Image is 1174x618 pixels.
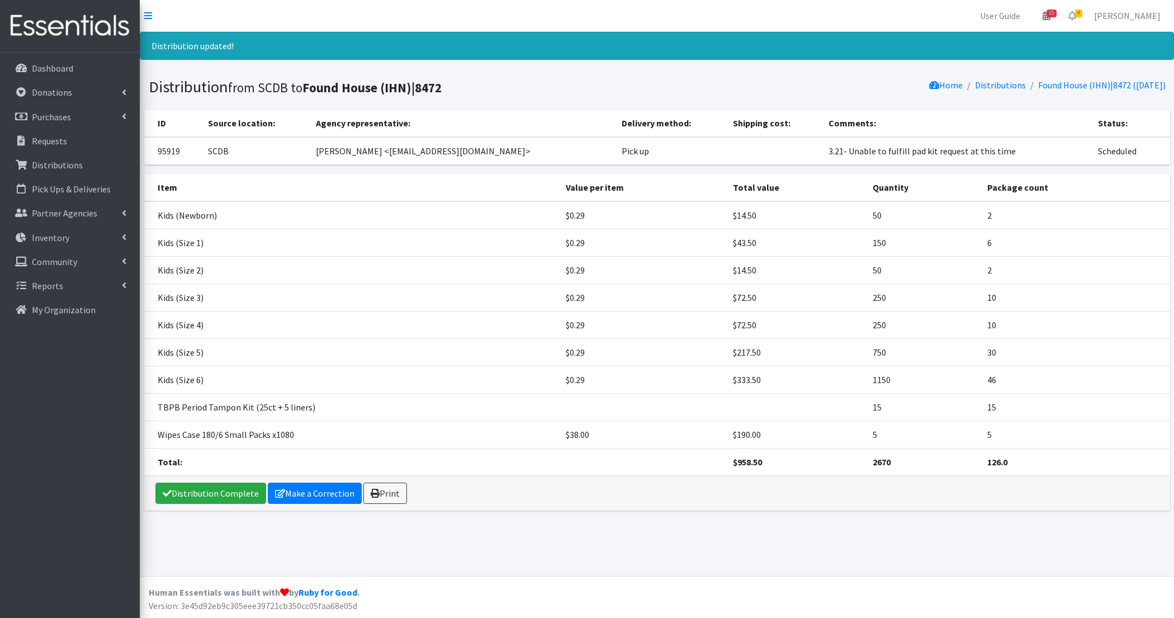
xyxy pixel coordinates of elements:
[149,600,357,611] span: Version: 3e45d92eb9c305eee39721cb350cc05faa68e05d
[4,7,135,45] img: HumanEssentials
[302,79,442,96] b: Found House (IHN)|8472
[1091,110,1170,137] th: Status:
[1047,10,1057,17] span: 15
[981,256,1170,284] td: 2
[144,256,559,284] td: Kids (Size 2)
[726,338,866,366] td: $217.50
[733,456,762,468] strong: $958.50
[981,393,1170,421] td: 15
[4,227,135,249] a: Inventory
[4,202,135,224] a: Partner Agencies
[866,311,981,338] td: 250
[1075,10,1082,17] span: 4
[726,201,866,229] td: $14.50
[4,106,135,128] a: Purchases
[981,201,1170,229] td: 2
[144,421,559,448] td: Wipes Case 180/6 Small Packs x1080
[1034,4,1059,27] a: 15
[981,366,1170,393] td: 46
[726,256,866,284] td: $14.50
[822,137,1091,165] td: 3.21- Unable to fulfill pad kit request at this time
[981,421,1170,448] td: 5
[866,284,981,311] td: 250
[158,456,182,468] strong: Total:
[4,275,135,297] a: Reports
[971,4,1029,27] a: User Guide
[32,135,67,147] p: Requests
[559,256,726,284] td: $0.29
[32,304,96,315] p: My Organization
[32,111,71,122] p: Purchases
[726,421,866,448] td: $190.00
[726,284,866,311] td: $72.50
[201,110,309,137] th: Source location:
[559,201,726,229] td: $0.29
[559,421,726,448] td: $38.00
[981,338,1170,366] td: 30
[144,284,559,311] td: Kids (Size 3)
[822,110,1091,137] th: Comments:
[155,483,266,504] a: Distribution Complete
[32,232,69,243] p: Inventory
[144,393,559,421] td: TBPB Period Tampon Kit (25ct + 5 liners)
[144,229,559,256] td: Kids (Size 1)
[559,284,726,311] td: $0.29
[149,77,653,97] h1: Distribution
[1085,4,1170,27] a: [PERSON_NAME]
[1038,79,1166,91] a: Found House (IHN)|8472 ([DATE])
[144,338,559,366] td: Kids (Size 5)
[1091,137,1170,165] td: Scheduled
[144,311,559,338] td: Kids (Size 4)
[32,256,77,267] p: Community
[268,483,362,504] a: Make a Correction
[228,79,442,96] small: from SCDB to
[615,110,726,137] th: Delivery method:
[866,256,981,284] td: 50
[144,174,559,201] th: Item
[149,587,359,598] strong: Human Essentials was built with by .
[32,280,63,291] p: Reports
[559,338,726,366] td: $0.29
[144,137,201,165] td: 95919
[866,174,981,201] th: Quantity
[299,587,357,598] a: Ruby for Good
[32,207,97,219] p: Partner Agencies
[309,110,616,137] th: Agency representative:
[866,366,981,393] td: 1150
[363,483,407,504] a: Print
[32,87,72,98] p: Donations
[32,159,83,171] p: Distributions
[987,456,1007,468] strong: 126.0
[866,421,981,448] td: 5
[4,299,135,321] a: My Organization
[726,311,866,338] td: $72.50
[4,130,135,152] a: Requests
[201,137,309,165] td: SCDB
[559,229,726,256] td: $0.29
[866,229,981,256] td: 150
[144,110,201,137] th: ID
[4,81,135,103] a: Donations
[140,32,1174,60] div: Distribution updated!
[981,174,1170,201] th: Package count
[4,251,135,273] a: Community
[144,366,559,393] td: Kids (Size 6)
[981,284,1170,311] td: 10
[866,201,981,229] td: 50
[4,154,135,176] a: Distributions
[975,79,1026,91] a: Distributions
[32,183,111,195] p: Pick Ups & Deliveries
[144,201,559,229] td: Kids (Newborn)
[32,63,73,74] p: Dashboard
[981,229,1170,256] td: 6
[1059,4,1085,27] a: 4
[615,137,726,165] td: Pick up
[559,311,726,338] td: $0.29
[929,79,963,91] a: Home
[559,174,726,201] th: Value per item
[981,311,1170,338] td: 10
[873,456,891,468] strong: 2670
[4,178,135,200] a: Pick Ups & Deliveries
[866,393,981,421] td: 15
[4,57,135,79] a: Dashboard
